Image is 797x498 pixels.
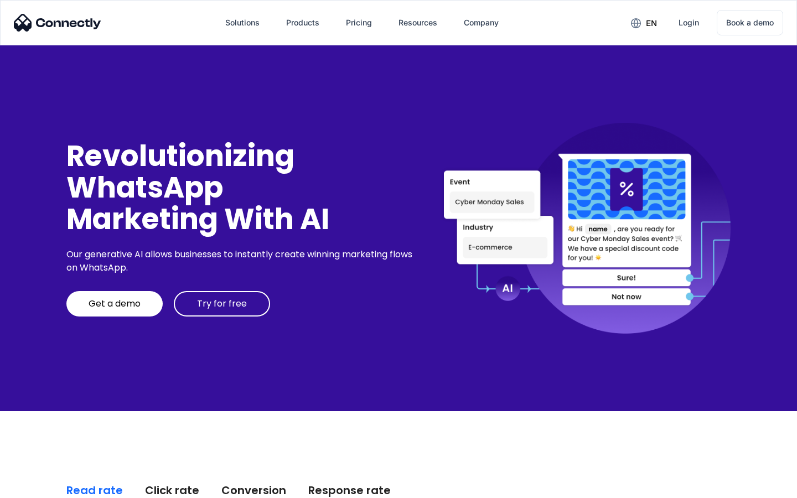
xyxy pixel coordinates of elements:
div: Conversion [221,483,286,498]
div: Pricing [346,15,372,30]
a: Pricing [337,9,381,36]
div: Company [464,15,499,30]
aside: Language selected: English [11,479,66,494]
div: Click rate [145,483,199,498]
a: Login [670,9,708,36]
div: Our generative AI allows businesses to instantly create winning marketing flows on WhatsApp. [66,248,416,274]
div: Login [679,15,699,30]
div: Solutions [225,15,260,30]
a: Get a demo [66,291,163,317]
div: Products [286,15,319,30]
a: Book a demo [717,10,783,35]
div: Read rate [66,483,123,498]
div: Resources [398,15,437,30]
a: Try for free [174,291,270,317]
div: Get a demo [89,298,141,309]
div: en [646,15,657,31]
img: Connectly Logo [14,14,101,32]
div: Response rate [308,483,391,498]
ul: Language list [22,479,66,494]
div: Try for free [197,298,247,309]
div: Revolutionizing WhatsApp Marketing With AI [66,140,416,235]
